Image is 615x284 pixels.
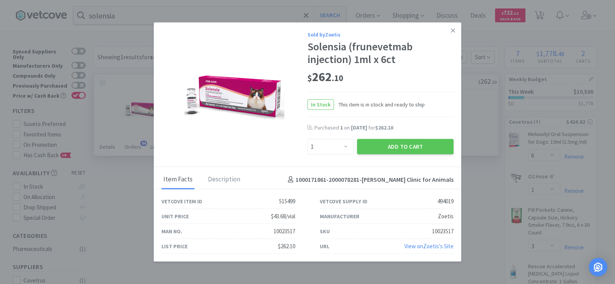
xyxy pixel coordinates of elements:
a: View onZoetis's Site [404,242,454,250]
div: Item Facts [161,170,194,189]
div: SKU [320,227,330,236]
span: In Stock [308,100,334,109]
span: [DATE] [351,124,367,131]
div: Unit Price [161,212,189,221]
div: Description [206,170,242,189]
div: $43.68/vial [271,212,295,221]
div: List Price [161,242,188,251]
div: $262.10 [278,242,295,251]
div: Zoetis [438,212,454,221]
img: 77f230a4f4b04af59458bd3fed6a6656_494019.png [184,42,284,142]
span: This item is in stock and ready to ship [334,100,425,108]
div: Solensia (frunevetmab injection) 1ml x 6ct [307,40,454,66]
button: Add to Cart [357,139,454,154]
div: Open Intercom Messenger [589,258,607,276]
span: . 10 [332,73,343,83]
div: 494019 [437,197,454,206]
div: Sold by Zoetis [307,30,454,38]
h4: 1000171861-2000078281 - [PERSON_NAME] Clinic for Animals [285,175,454,185]
div: Purchased on for [314,124,454,131]
div: 10023517 [274,227,295,236]
div: URL [320,242,329,251]
span: 1 [340,124,343,131]
div: Vetcove Item ID [161,197,202,206]
span: 262 [307,69,343,85]
div: Manufacturer [320,212,359,221]
div: Vetcove Supply ID [320,197,367,206]
div: 10023517 [432,227,454,236]
div: Man No. [161,227,182,236]
span: $ [307,73,312,83]
span: $262.10 [375,124,393,131]
div: 515499 [279,197,295,206]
